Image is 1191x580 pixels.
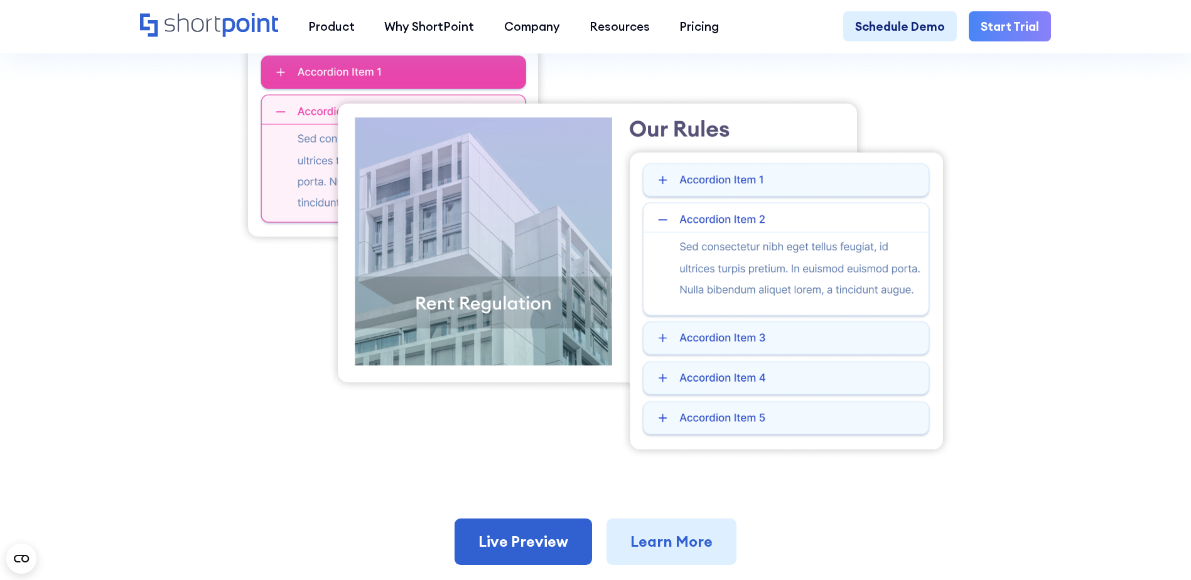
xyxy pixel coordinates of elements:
a: Resources [574,11,664,41]
a: Home [140,13,279,39]
div: Why ShortPoint [384,18,474,35]
div: Resources [590,18,650,35]
a: Product [293,11,369,41]
div: Pricing [679,18,719,35]
a: Schedule Demo [843,11,957,41]
a: Pricing [665,11,734,41]
button: Open CMP widget [6,544,36,574]
a: Live Preview [455,518,592,565]
a: Start Trial [969,11,1051,41]
iframe: Chat Widget [1128,520,1191,580]
a: Learn More [606,518,736,565]
div: Product [308,18,355,35]
div: Company [504,18,560,35]
a: Company [489,11,574,41]
a: Why ShortPoint [370,11,489,41]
